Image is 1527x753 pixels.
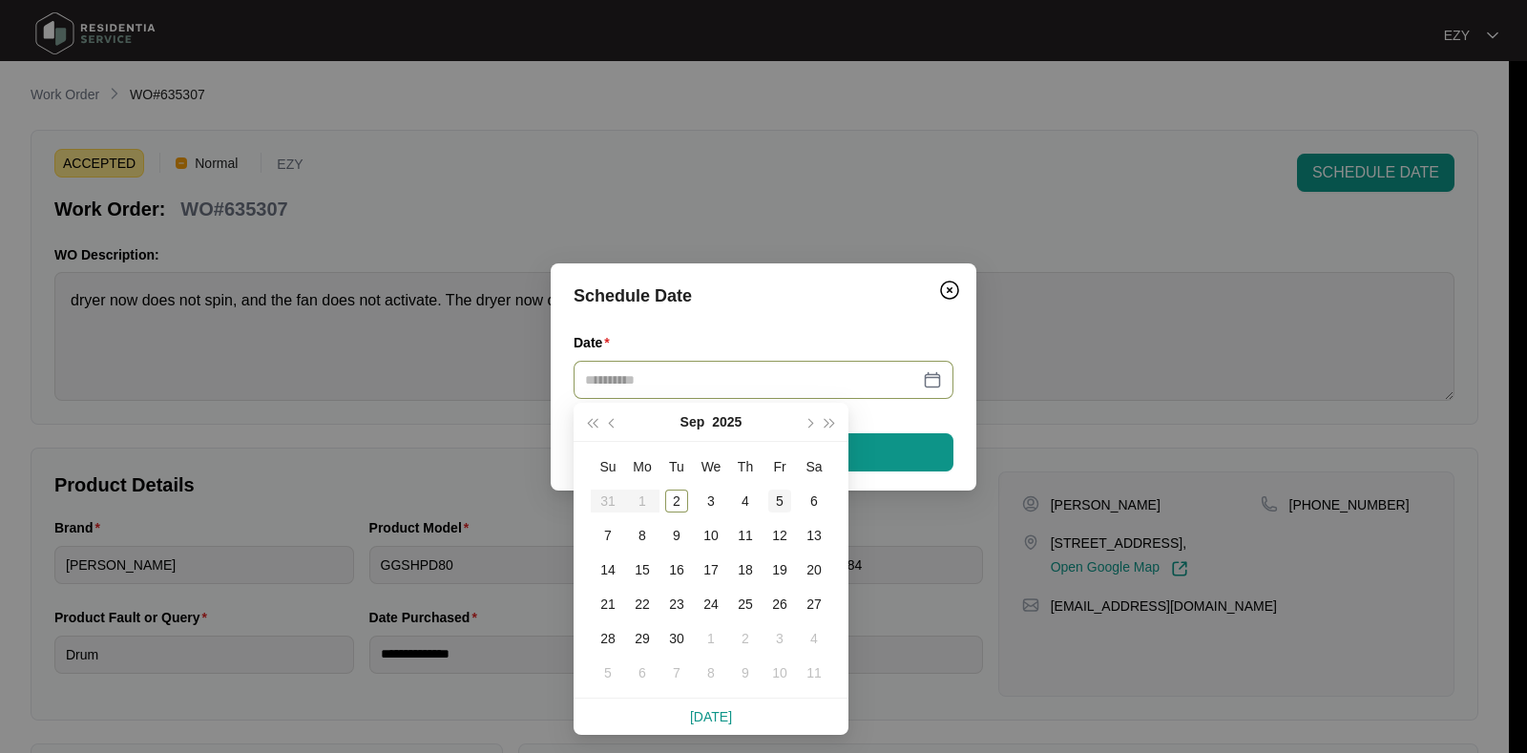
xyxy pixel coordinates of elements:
[803,524,826,547] div: 13
[734,627,757,650] div: 2
[694,553,728,587] td: 2025-09-17
[574,333,617,352] label: Date
[694,621,728,656] td: 2025-10-01
[625,656,659,690] td: 2025-10-06
[768,661,791,684] div: 10
[665,490,688,512] div: 2
[665,558,688,581] div: 16
[631,524,654,547] div: 8
[700,524,722,547] div: 10
[734,661,757,684] div: 9
[596,661,619,684] div: 5
[659,587,694,621] td: 2025-09-23
[591,656,625,690] td: 2025-10-05
[665,627,688,650] div: 30
[700,558,722,581] div: 17
[665,593,688,616] div: 23
[596,558,619,581] div: 14
[665,661,688,684] div: 7
[728,656,763,690] td: 2025-10-09
[694,656,728,690] td: 2025-10-08
[659,656,694,690] td: 2025-10-07
[797,553,831,587] td: 2025-09-20
[734,558,757,581] div: 18
[596,524,619,547] div: 7
[631,627,654,650] div: 29
[797,656,831,690] td: 2025-10-11
[734,490,757,512] div: 4
[625,450,659,484] th: Mo
[700,627,722,650] div: 1
[659,450,694,484] th: Tu
[763,587,797,621] td: 2025-09-26
[934,275,965,305] button: Close
[659,553,694,587] td: 2025-09-16
[803,593,826,616] div: 27
[665,524,688,547] div: 9
[763,518,797,553] td: 2025-09-12
[690,709,732,724] a: [DATE]
[631,558,654,581] div: 15
[803,558,826,581] div: 20
[763,656,797,690] td: 2025-10-10
[625,621,659,656] td: 2025-09-29
[625,587,659,621] td: 2025-09-22
[938,279,961,302] img: closeCircle
[700,490,722,512] div: 3
[585,369,919,390] input: Date
[625,518,659,553] td: 2025-09-08
[591,553,625,587] td: 2025-09-14
[694,450,728,484] th: We
[734,524,757,547] div: 11
[797,587,831,621] td: 2025-09-27
[591,621,625,656] td: 2025-09-28
[768,490,791,512] div: 5
[659,621,694,656] td: 2025-09-30
[763,553,797,587] td: 2025-09-19
[797,450,831,484] th: Sa
[803,490,826,512] div: 6
[700,593,722,616] div: 24
[728,518,763,553] td: 2025-09-11
[803,627,826,650] div: 4
[659,484,694,518] td: 2025-09-02
[591,518,625,553] td: 2025-09-07
[596,627,619,650] div: 28
[728,450,763,484] th: Th
[768,627,791,650] div: 3
[728,587,763,621] td: 2025-09-25
[574,282,953,309] div: Schedule Date
[728,621,763,656] td: 2025-10-02
[694,518,728,553] td: 2025-09-10
[700,661,722,684] div: 8
[631,661,654,684] div: 6
[803,661,826,684] div: 11
[768,593,791,616] div: 26
[768,524,791,547] div: 12
[728,553,763,587] td: 2025-09-18
[797,518,831,553] td: 2025-09-13
[734,593,757,616] div: 25
[694,484,728,518] td: 2025-09-03
[763,621,797,656] td: 2025-10-03
[694,587,728,621] td: 2025-09-24
[797,621,831,656] td: 2025-10-04
[596,593,619,616] div: 21
[728,484,763,518] td: 2025-09-04
[797,484,831,518] td: 2025-09-06
[631,593,654,616] div: 22
[763,484,797,518] td: 2025-09-05
[680,403,705,441] button: Sep
[659,518,694,553] td: 2025-09-09
[712,403,742,441] button: 2025
[591,450,625,484] th: Su
[763,450,797,484] th: Fr
[768,558,791,581] div: 19
[591,587,625,621] td: 2025-09-21
[625,553,659,587] td: 2025-09-15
